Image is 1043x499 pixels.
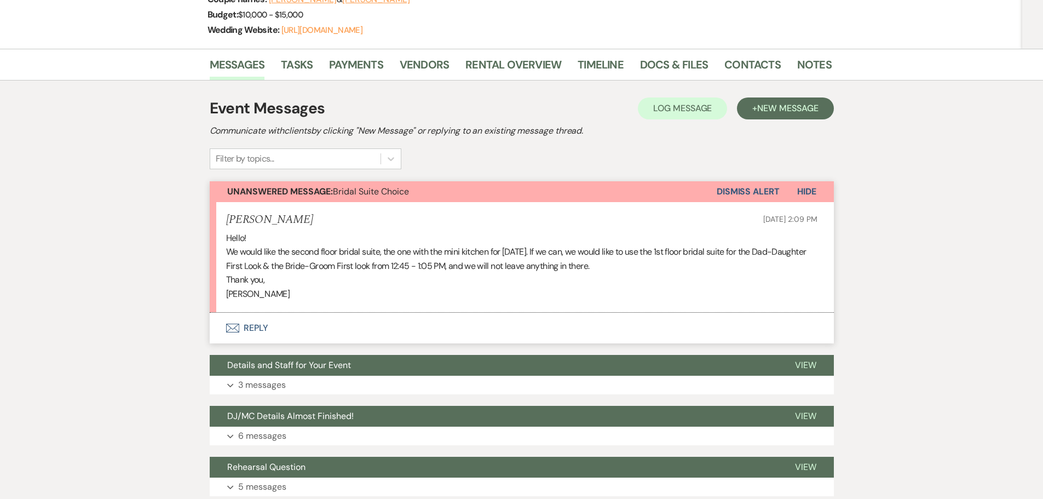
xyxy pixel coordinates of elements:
button: 5 messages [210,478,834,496]
span: New Message [757,102,818,114]
div: Filter by topics... [216,152,274,165]
p: 5 messages [238,480,286,494]
strong: Unanswered Message: [227,186,333,197]
span: Budget: [208,9,239,20]
button: Rehearsal Question [210,457,777,478]
button: Details and Staff for Your Event [210,355,777,376]
p: [PERSON_NAME] [226,287,817,301]
h2: Communicate with clients by clicking "New Message" or replying to an existing message thread. [210,124,834,137]
p: Thank you, [226,273,817,287]
a: [URL][DOMAIN_NAME] [281,25,362,36]
span: Log Message [653,102,712,114]
a: Timeline [578,56,624,80]
button: 6 messages [210,427,834,445]
button: +New Message [737,97,833,119]
button: Unanswered Message:Bridal Suite Choice [210,181,717,202]
p: We would like the second floor bridal suite, the one with the mini kitchen for [DATE]. If we can,... [226,245,817,273]
h1: Event Messages [210,97,325,120]
span: Wedding Website: [208,24,281,36]
a: Tasks [281,56,313,80]
a: Vendors [400,56,449,80]
a: Notes [797,56,832,80]
span: [DATE] 2:09 PM [763,214,817,224]
button: Hide [780,181,834,202]
button: Log Message [638,97,727,119]
button: Dismiss Alert [717,181,780,202]
p: 6 messages [238,429,286,443]
a: Payments [329,56,383,80]
span: View [795,461,816,473]
span: Bridal Suite Choice [227,186,409,197]
a: Contacts [724,56,781,80]
a: Messages [210,56,265,80]
p: Hello! [226,231,817,245]
span: Hide [797,186,816,197]
button: View [777,355,834,376]
button: View [777,406,834,427]
button: Reply [210,313,834,343]
span: DJ/MC Details Almost Finished! [227,410,354,422]
span: Rehearsal Question [227,461,306,473]
a: Rental Overview [465,56,561,80]
button: DJ/MC Details Almost Finished! [210,406,777,427]
a: Docs & Files [640,56,708,80]
p: 3 messages [238,378,286,392]
span: View [795,410,816,422]
button: 3 messages [210,376,834,394]
span: Details and Staff for Your Event [227,359,351,371]
button: View [777,457,834,478]
span: View [795,359,816,371]
h5: [PERSON_NAME] [226,213,313,227]
span: $10,000 - $15,000 [238,9,303,20]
